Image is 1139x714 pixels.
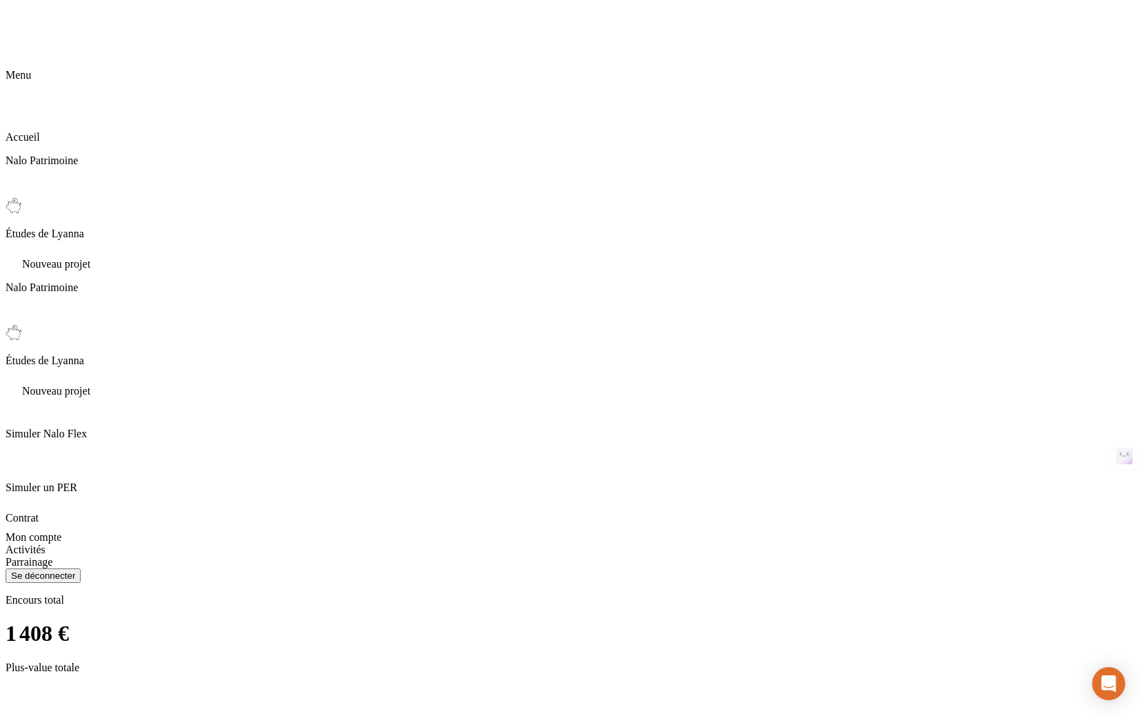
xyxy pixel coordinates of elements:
[6,531,61,543] span: Mon compte
[6,69,31,81] span: Menu
[6,482,1133,494] p: Simuler un PER
[1092,667,1125,700] div: Open Intercom Messenger
[6,378,1133,397] div: Nouveau projet
[6,512,39,524] span: Contrat
[6,324,1133,367] div: Études de Lyanna
[6,544,46,555] span: Activités
[6,281,1133,294] p: Nalo Patrimoine
[6,197,1133,240] div: Études de Lyanna
[6,131,1133,143] p: Accueil
[6,428,1133,440] p: Simuler Nalo Flex
[6,228,1133,240] p: Études de Lyanna
[6,568,81,583] button: Se déconnecter
[6,621,1133,646] h1: 1 408 €
[6,355,1133,367] p: Études de Lyanna
[6,594,1133,606] p: Encours total
[6,556,52,568] span: Parrainage
[6,397,1133,440] div: Simuler Nalo Flex
[6,662,1133,674] p: Plus-value totale
[22,385,90,397] span: Nouveau projet
[6,155,1133,167] p: Nalo Patrimoine
[6,251,1133,270] div: Nouveau projet
[6,451,1133,494] div: Simuler un PER
[6,101,1133,143] div: Accueil
[11,571,75,581] div: Se déconnecter
[22,258,90,270] span: Nouveau projet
